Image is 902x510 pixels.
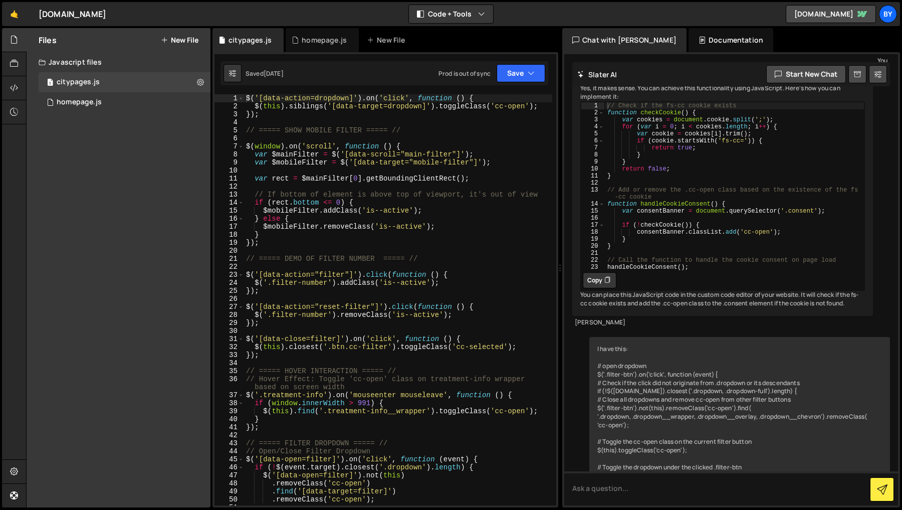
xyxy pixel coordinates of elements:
button: Copy [583,272,616,288]
div: 6615/12742.js [39,92,210,112]
div: 44 [214,447,244,455]
div: 45 [214,455,244,463]
div: Javascript files [27,52,210,72]
div: New File [367,35,409,45]
div: 16 [581,215,604,222]
div: 22 [214,263,244,271]
div: 11 [214,175,244,183]
div: 10 [214,166,244,175]
div: 46 [214,463,244,471]
div: 3 [214,110,244,118]
div: 34 [214,359,244,367]
div: 2 [214,102,244,110]
div: 20 [214,247,244,255]
div: 3 [581,116,604,123]
div: 36 [214,375,244,391]
div: 33 [214,351,244,359]
div: Saved [246,69,284,78]
div: [DOMAIN_NAME] [39,8,106,20]
div: [DATE] [264,69,284,78]
div: 13 [214,191,244,199]
div: 48 [214,479,244,487]
div: 6615/12744.js [39,72,210,92]
div: 41 [214,423,244,431]
div: 32 [214,343,244,351]
div: 8 [581,151,604,158]
div: 24 [214,279,244,287]
div: 21 [214,255,244,263]
div: 8 [214,150,244,158]
div: 14 [581,201,604,208]
div: Yes, it makes sense. You can achieve this functionality using JavaScript. Here's how you can impl... [572,76,873,315]
div: 47 [214,471,244,479]
a: [DOMAIN_NAME] [786,5,876,23]
div: 23 [214,271,244,279]
div: 19 [581,236,604,243]
div: 9 [214,158,244,166]
h2: Slater AI [577,70,617,79]
div: Documentation [689,28,773,52]
div: 14 [214,199,244,207]
div: 31 [214,335,244,343]
div: 15 [581,208,604,215]
div: 12 [581,180,604,187]
button: New File [161,36,198,44]
div: 7 [581,144,604,151]
div: citypages.js [229,35,272,45]
div: 1 [214,94,244,102]
div: 18 [214,231,244,239]
div: 17 [581,222,604,229]
div: 19 [214,239,244,247]
div: 35 [214,367,244,375]
div: 29 [214,319,244,327]
div: 18 [581,229,604,236]
div: 49 [214,487,244,495]
div: 15 [214,207,244,215]
div: 6 [581,137,604,144]
div: 13 [581,187,604,201]
div: 12 [214,183,244,191]
button: Code + Tools [409,5,493,23]
div: 22 [581,257,604,264]
div: 4 [214,118,244,126]
div: 9 [581,158,604,165]
div: 10 [581,165,604,173]
div: 5 [214,126,244,134]
div: 17 [214,223,244,231]
div: 7 [214,142,244,150]
div: 30 [214,327,244,335]
div: 28 [214,311,244,319]
div: [PERSON_NAME] [575,318,870,327]
div: 38 [214,399,244,407]
button: Save [497,64,545,82]
div: 42 [214,431,244,439]
div: 20 [581,243,604,250]
div: 40 [214,415,244,423]
div: 50 [214,495,244,503]
button: Start new chat [766,65,846,83]
div: 37 [214,391,244,399]
div: 39 [214,407,244,415]
a: 🤙 [2,2,27,26]
div: citypages.js [57,78,100,87]
div: 5 [581,130,604,137]
div: 27 [214,303,244,311]
div: homepage.js [57,98,102,107]
span: 1 [47,79,53,87]
div: You [592,55,887,66]
div: 1 [581,102,604,109]
div: 21 [581,250,604,257]
div: Chat with [PERSON_NAME] [562,28,687,52]
div: 23 [581,264,604,271]
div: 4 [581,123,604,130]
div: 26 [214,295,244,303]
a: By [879,5,897,23]
div: 2 [581,109,604,116]
div: homepage.js [302,35,347,45]
div: Prod is out of sync [438,69,491,78]
div: 11 [581,173,604,180]
div: 43 [214,439,244,447]
div: 6 [214,134,244,142]
h2: Files [39,35,57,46]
